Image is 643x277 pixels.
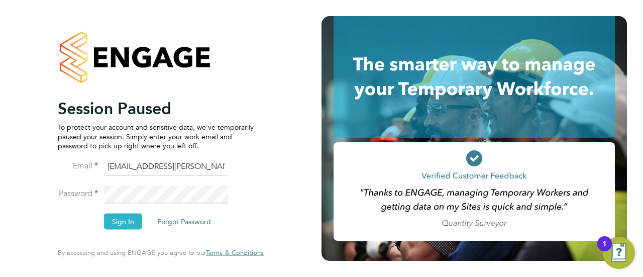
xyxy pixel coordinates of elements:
a: Terms & Conditions [206,249,264,257]
p: To protect your account and sensitive data, we've temporarily paused your session. Simply enter y... [58,123,254,150]
span: By accessing and using ENGAGE you agree to our [58,248,264,257]
div: 1 [602,244,607,257]
button: Sign In [104,214,142,230]
h2: Session Paused [58,99,254,119]
input: Enter your work email... [104,157,228,175]
span: Terms & Conditions [206,248,264,257]
button: Open Resource Center, 1 new notification [603,237,635,269]
button: Forgot Password [149,214,219,230]
label: Password [58,189,98,199]
label: Email [58,160,98,171]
